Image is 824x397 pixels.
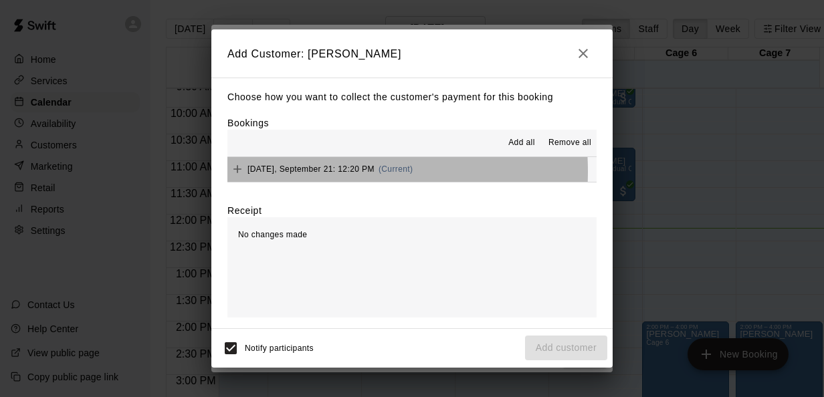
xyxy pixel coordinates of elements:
span: (Current) [379,164,413,174]
label: Bookings [227,118,269,128]
span: Notify participants [245,344,314,353]
span: No changes made [238,230,307,239]
label: Receipt [227,204,262,217]
p: Choose how you want to collect the customer's payment for this booking [227,89,597,106]
span: Add [227,164,247,174]
button: Add all [500,132,543,154]
button: Add[DATE], September 21: 12:20 PM(Current) [227,157,597,182]
span: Remove all [548,136,591,150]
button: Remove all [543,132,597,154]
h2: Add Customer: [PERSON_NAME] [211,29,613,78]
span: Add all [508,136,535,150]
span: [DATE], September 21: 12:20 PM [247,164,375,174]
